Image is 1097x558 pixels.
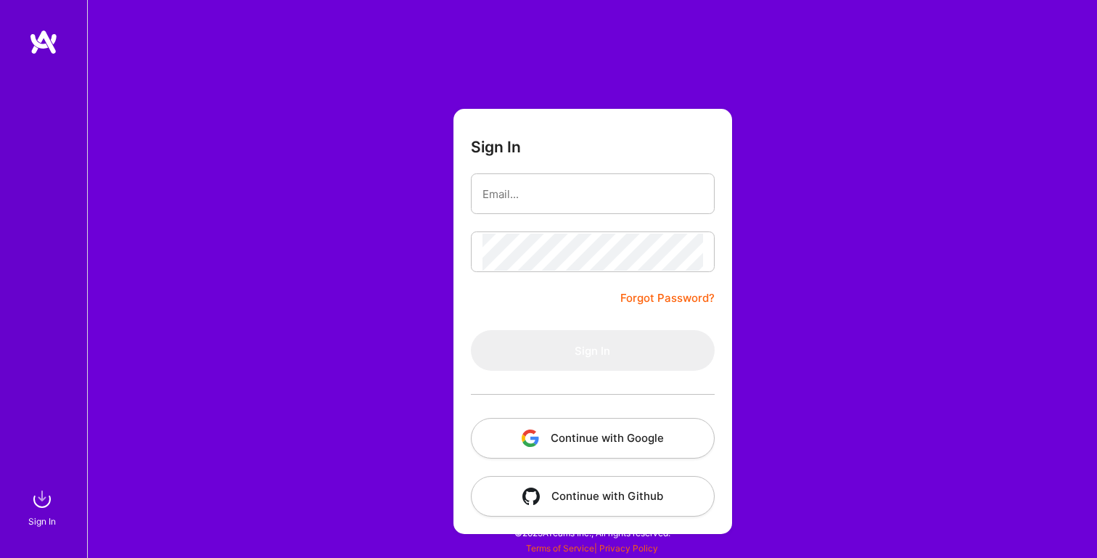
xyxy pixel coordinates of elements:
div: © 2025 ATeams Inc., All rights reserved. [87,514,1097,551]
img: icon [522,488,540,505]
img: sign in [28,485,57,514]
a: Forgot Password? [620,290,715,307]
button: Continue with Github [471,476,715,517]
input: Email... [482,176,703,213]
a: sign inSign In [30,485,57,529]
img: icon [522,430,539,447]
h3: Sign In [471,138,521,156]
div: Sign In [28,514,56,529]
img: logo [29,29,58,55]
a: Privacy Policy [599,543,658,554]
button: Sign In [471,330,715,371]
button: Continue with Google [471,418,715,459]
a: Terms of Service [526,543,594,554]
span: | [526,543,658,554]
